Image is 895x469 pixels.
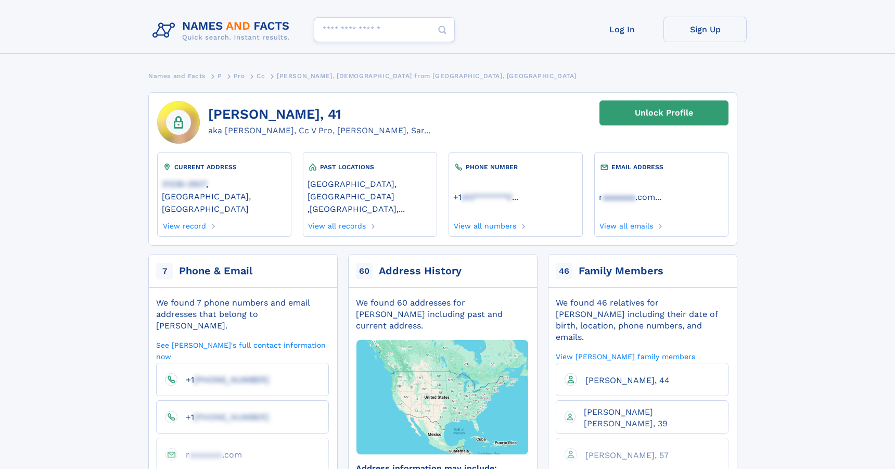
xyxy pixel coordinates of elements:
[584,407,668,428] span: [PERSON_NAME] [PERSON_NAME], 39
[179,264,252,278] div: Phone & Email
[308,219,366,230] a: View all records
[148,17,298,45] img: Logo Names and Facts
[177,449,242,459] a: raaaaaaa.com
[162,179,206,189] span: 21236-2927
[162,178,287,214] a: 21236-2927, [GEOGRAPHIC_DATA], [GEOGRAPHIC_DATA]
[310,203,405,214] a: [GEOGRAPHIC_DATA],...
[576,407,720,428] a: [PERSON_NAME] [PERSON_NAME], 39
[156,297,329,332] div: We found 7 phone numbers and email addresses that belong to [PERSON_NAME].
[556,263,572,280] span: 46
[148,69,206,82] a: Names and Facts
[556,297,728,343] div: We found 46 relatives for [PERSON_NAME] including their date of birth, location, phone numbers, a...
[189,450,222,460] span: aaaaaaa
[599,162,724,172] div: EMAIL ADDRESS
[453,162,578,172] div: PHONE NUMBER
[379,264,462,278] div: Address History
[663,17,747,42] a: Sign Up
[635,101,693,125] div: Unlock Profile
[453,219,517,230] a: View all numbers
[585,450,669,460] span: [PERSON_NAME], 57
[580,17,663,42] a: Log In
[314,17,455,42] input: search input
[208,124,430,137] div: aka [PERSON_NAME], Cc V Pro, [PERSON_NAME], Sar...
[194,412,269,422] span: [PHONE_NUMBER]
[208,107,430,122] h1: [PERSON_NAME], 41
[577,450,669,460] a: [PERSON_NAME], 57
[156,340,329,361] a: See [PERSON_NAME]'s full contact information now
[257,72,265,80] span: Cc
[556,351,695,361] a: View [PERSON_NAME] family members
[257,69,265,82] a: Cc
[599,191,655,202] a: raaaaaaa.com
[156,263,173,280] span: 7
[599,219,654,230] a: View all emails
[162,219,206,230] a: View record
[277,72,577,80] span: [PERSON_NAME], [DEMOGRAPHIC_DATA] from [GEOGRAPHIC_DATA], [GEOGRAPHIC_DATA]
[218,69,222,82] a: P
[599,100,728,125] a: Unlock Profile
[453,192,578,202] a: ...
[194,375,269,385] span: [PHONE_NUMBER]
[356,297,529,332] div: We found 60 addresses for [PERSON_NAME] including past and current address.
[234,69,245,82] a: Pro
[234,72,245,80] span: Pro
[177,374,269,384] a: +1[PHONE_NUMBER]
[218,72,222,80] span: P
[356,263,373,280] span: 60
[603,192,635,202] span: aaaaaaa
[308,178,432,201] a: [GEOGRAPHIC_DATA], [GEOGRAPHIC_DATA]
[579,264,663,278] div: Family Members
[585,375,670,385] span: [PERSON_NAME], 44
[430,17,455,43] button: Search Button
[577,375,670,385] a: [PERSON_NAME], 44
[308,172,432,219] div: ,
[177,412,269,422] a: +1[PHONE_NUMBER]
[162,162,287,172] div: CURRENT ADDRESS
[308,162,432,172] div: PAST LOCATIONS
